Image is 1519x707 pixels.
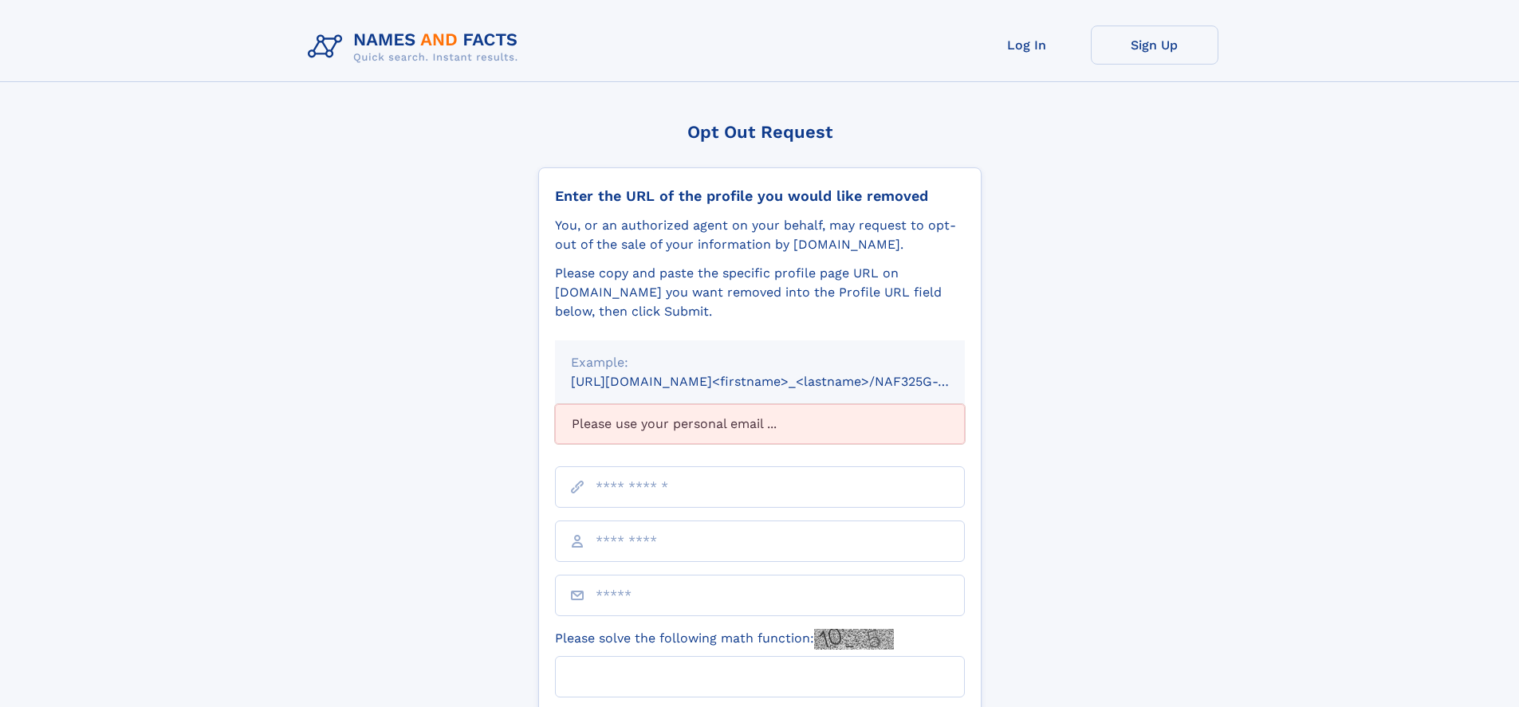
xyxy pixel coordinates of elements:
small: [URL][DOMAIN_NAME]<firstname>_<lastname>/NAF325G-xxxxxxxx [571,374,995,389]
a: Log In [963,26,1091,65]
label: Please solve the following math function: [555,629,894,650]
div: You, or an authorized agent on your behalf, may request to opt-out of the sale of your informatio... [555,216,965,254]
div: Opt Out Request [538,122,982,142]
div: Please copy and paste the specific profile page URL on [DOMAIN_NAME] you want removed into the Pr... [555,264,965,321]
div: Example: [571,353,949,372]
div: Please use your personal email ... [555,404,965,444]
img: Logo Names and Facts [301,26,531,69]
div: Enter the URL of the profile you would like removed [555,187,965,205]
a: Sign Up [1091,26,1218,65]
